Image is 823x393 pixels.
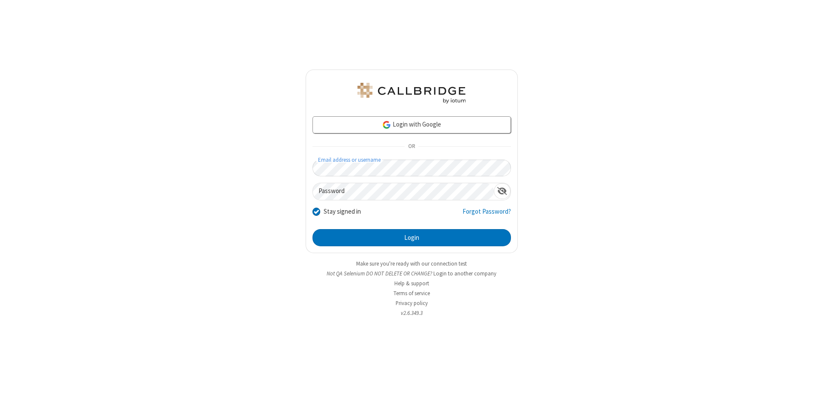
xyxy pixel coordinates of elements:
div: Show password [494,183,511,199]
a: Help & support [394,280,429,287]
label: Stay signed in [324,207,361,217]
span: OR [405,141,418,153]
input: Email address or username [312,160,511,176]
li: v2.6.349.3 [306,309,518,317]
button: Login [312,229,511,246]
li: Not QA Selenium DO NOT DELETE OR CHANGE? [306,269,518,278]
img: QA Selenium DO NOT DELETE OR CHANGE [356,83,467,103]
a: Make sure you're ready with our connection test [356,260,467,267]
a: Privacy policy [396,299,428,307]
img: google-icon.png [382,120,391,130]
input: Password [313,183,494,200]
button: Login to another company [433,269,496,278]
a: Login with Google [312,116,511,133]
iframe: Chat [802,371,817,387]
a: Terms of service [393,290,430,297]
a: Forgot Password? [463,207,511,223]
